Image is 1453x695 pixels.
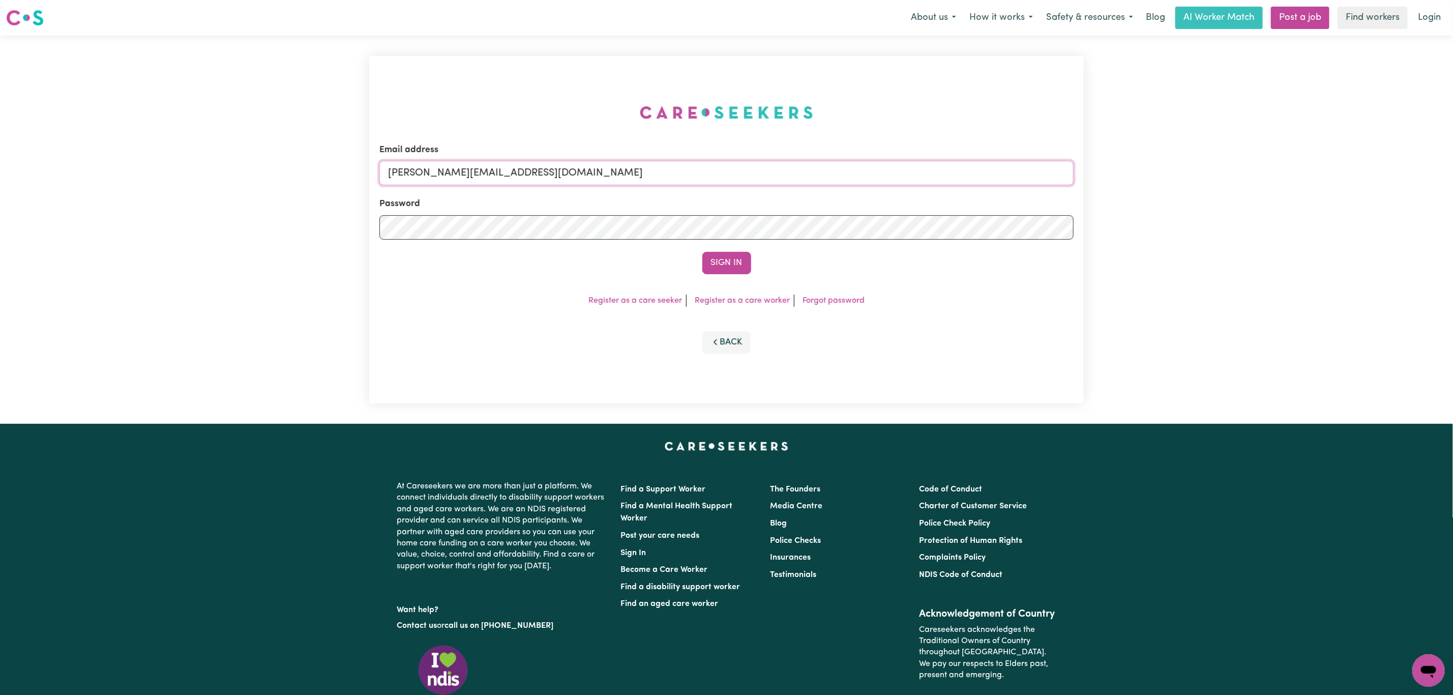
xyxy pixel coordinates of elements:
[919,485,982,494] a: Code of Conduct
[1040,7,1140,28] button: Safety & resources
[621,566,708,574] a: Become a Care Worker
[397,600,609,616] p: Want help?
[702,252,751,274] button: Sign In
[803,297,865,305] a: Forgot password
[1175,7,1263,29] a: AI Worker Match
[695,297,790,305] a: Register as a care worker
[621,549,646,557] a: Sign In
[379,143,438,157] label: Email address
[6,6,44,30] a: Careseekers logo
[770,502,822,510] a: Media Centre
[770,485,820,494] a: The Founders
[963,7,1040,28] button: How it works
[445,622,554,630] a: call us on [PHONE_NUMBER]
[919,502,1027,510] a: Charter of Customer Service
[1271,7,1329,29] a: Post a job
[904,7,963,28] button: About us
[770,519,787,528] a: Blog
[1140,7,1171,29] a: Blog
[379,161,1074,185] input: Email address
[919,537,1022,545] a: Protection of Human Rights
[397,622,437,630] a: Contact us
[1412,654,1445,687] iframe: Button to launch messaging window, conversation in progress
[770,571,816,579] a: Testimonials
[621,532,700,540] a: Post your care needs
[621,485,706,494] a: Find a Support Worker
[702,331,751,354] button: Back
[919,519,990,528] a: Police Check Policy
[1338,7,1408,29] a: Find workers
[770,537,821,545] a: Police Checks
[919,620,1056,685] p: Careseekers acknowledges the Traditional Owners of Country throughout [GEOGRAPHIC_DATA]. We pay o...
[397,616,609,635] p: or
[621,502,733,523] a: Find a Mental Health Support Worker
[665,442,788,450] a: Careseekers home page
[1412,7,1447,29] a: Login
[397,477,609,576] p: At Careseekers we are more than just a platform. We connect individuals directly to disability su...
[919,608,1056,620] h2: Acknowledgement of Country
[919,554,986,562] a: Complaints Policy
[379,197,420,211] label: Password
[621,600,719,608] a: Find an aged care worker
[770,554,811,562] a: Insurances
[6,9,44,27] img: Careseekers logo
[588,297,682,305] a: Register as a care seeker
[919,571,1002,579] a: NDIS Code of Conduct
[621,583,740,591] a: Find a disability support worker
